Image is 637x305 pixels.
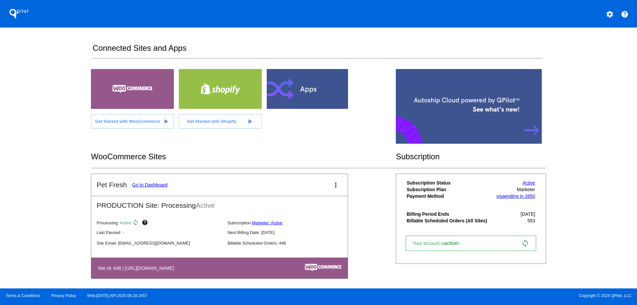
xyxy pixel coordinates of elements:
a: Go to Dashboard [132,182,168,188]
img: c53aa0e5-ae75-48aa-9bee-956650975ee5 [305,264,341,271]
span: Active [196,201,215,209]
a: visaending in 2850 [496,193,535,199]
mat-icon: help [621,10,629,18]
th: Subscription Status [406,180,493,186]
th: Billing Period Ends [406,211,493,217]
h2: Pet Fresh [97,181,127,189]
span: active! [444,241,462,246]
p: Site Email: [EMAIL_ADDRESS][DOMAIN_NAME] [97,241,222,246]
span: [DATE] [521,211,535,217]
a: Marketer: Active [252,220,283,225]
mat-icon: more_vert [332,181,340,189]
mat-icon: settings [606,10,614,18]
mat-icon: sync [521,239,529,247]
mat-icon: sync [132,219,140,227]
h2: PRODUCTION Site: Processing [91,196,348,209]
a: Your account isactive! sync [406,236,536,251]
mat-icon: play_arrow [162,117,170,125]
a: Get Started with Shopify [179,114,262,129]
span: 553 [528,218,535,223]
p: Subscription: [228,220,353,225]
th: Billable Scheduled Orders (All Sites) [406,218,493,224]
h4: Site Id: 648 | [URL][DOMAIN_NAME] [98,266,177,271]
th: Payment Method [406,193,493,199]
a: Web:[DATE] API:2025.08.19.1657 [87,293,147,298]
mat-icon: play_arrow [246,117,254,125]
h2: WooCommerce Sites [91,152,396,161]
h1: QPilot [6,7,32,20]
a: Privacy Policy [51,293,76,298]
span: visa [496,193,505,199]
a: Active [523,180,535,186]
a: Get Started with WooCommerce [91,114,174,129]
span: Get Started with Shopify [187,119,237,124]
h2: Subscription [396,152,546,161]
h2: Connected Sites and Apps [93,43,542,58]
p: Processing: [97,219,222,227]
p: Next Billing Date: [DATE] [228,230,353,235]
span: Marketer [517,187,535,192]
p: Billable Scheduled Orders: 446 [228,241,353,246]
p: Last Paused: - [97,230,222,235]
th: Subscription Plan [406,187,493,192]
span: Copyright © 2024 QPilot, LLC [324,293,631,298]
span: Your account is [413,241,466,246]
mat-icon: help [142,219,150,227]
span: Get Started with WooCommerce [95,119,160,124]
a: Terms & Conditions [6,293,40,298]
span: Active [120,220,131,225]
